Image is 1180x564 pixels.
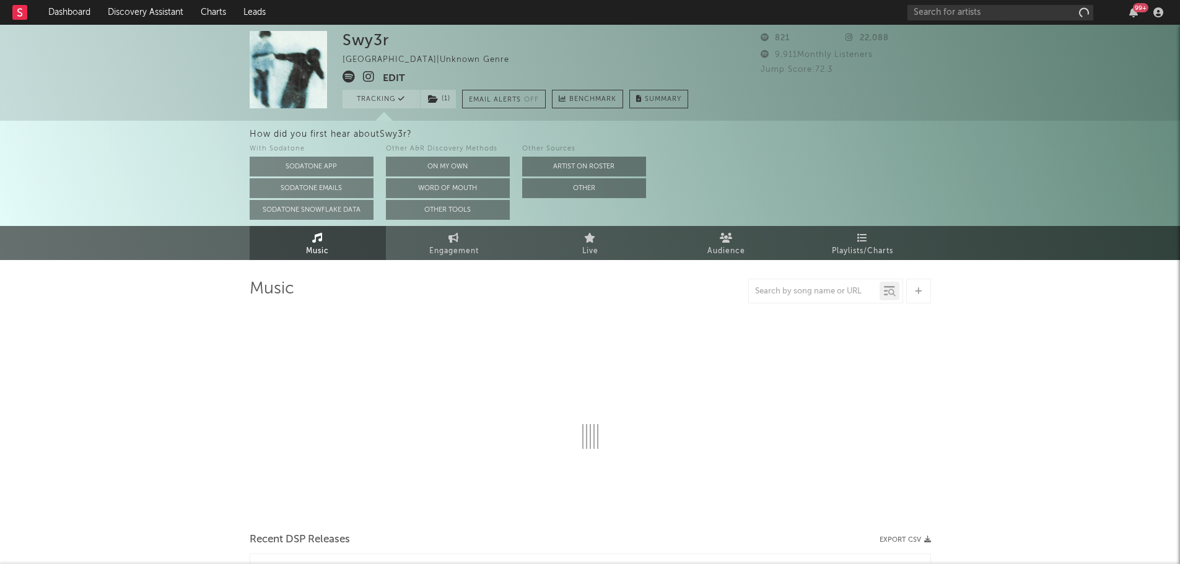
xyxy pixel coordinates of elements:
[306,244,329,259] span: Music
[420,90,457,108] span: ( 1 )
[522,157,646,176] button: Artist on Roster
[552,90,623,108] a: Benchmark
[761,66,833,74] span: Jump Score: 72.3
[749,287,880,297] input: Search by song name or URL
[386,178,510,198] button: Word Of Mouth
[907,5,1093,20] input: Search for artists
[386,157,510,176] button: On My Own
[522,226,658,260] a: Live
[707,244,745,259] span: Audience
[569,92,616,107] span: Benchmark
[429,244,479,259] span: Engagement
[386,142,510,157] div: Other A&R Discovery Methods
[645,96,681,103] span: Summary
[343,53,523,67] div: [GEOGRAPHIC_DATA] | Unknown Genre
[386,226,522,260] a: Engagement
[582,244,598,259] span: Live
[832,244,893,259] span: Playlists/Charts
[250,532,350,547] span: Recent DSP Releases
[343,31,389,49] div: Swy3r
[250,178,374,198] button: Sodatone Emails
[383,71,405,86] button: Edit
[846,34,889,42] span: 22,088
[343,90,420,108] button: Tracking
[522,142,646,157] div: Other Sources
[880,536,931,544] button: Export CSV
[522,178,646,198] button: Other
[761,34,790,42] span: 821
[1129,7,1138,17] button: 99+
[250,157,374,176] button: Sodatone App
[658,226,795,260] a: Audience
[629,90,688,108] button: Summary
[421,90,456,108] button: (1)
[761,51,873,59] span: 9,911 Monthly Listeners
[795,226,931,260] a: Playlists/Charts
[524,97,539,103] em: Off
[250,142,374,157] div: With Sodatone
[462,90,546,108] button: Email AlertsOff
[250,200,374,220] button: Sodatone Snowflake Data
[1133,3,1148,12] div: 99 +
[386,200,510,220] button: Other Tools
[250,226,386,260] a: Music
